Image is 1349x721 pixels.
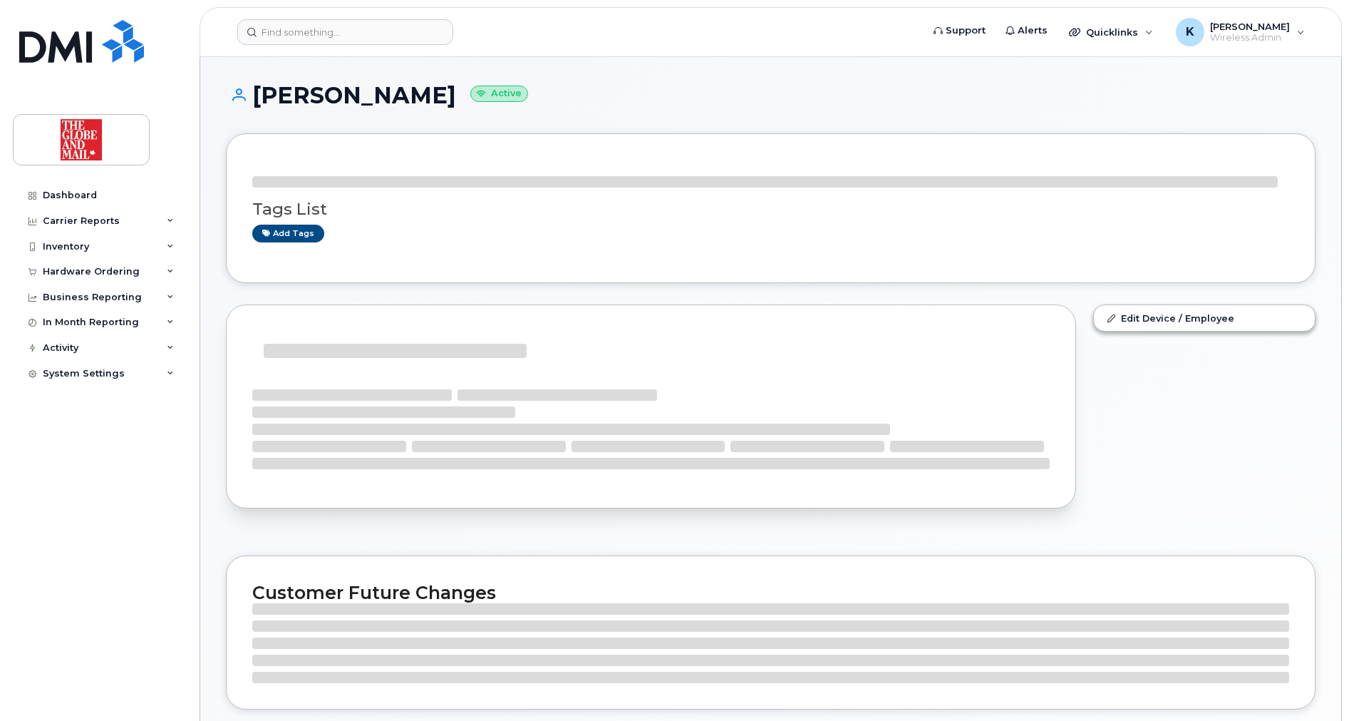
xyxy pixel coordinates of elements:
[226,83,1316,108] h1: [PERSON_NAME]
[1094,305,1315,331] a: Edit Device / Employee
[252,200,1289,218] h3: Tags List
[252,582,1289,603] h2: Customer Future Changes
[252,225,324,242] a: Add tags
[470,86,528,102] small: Active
